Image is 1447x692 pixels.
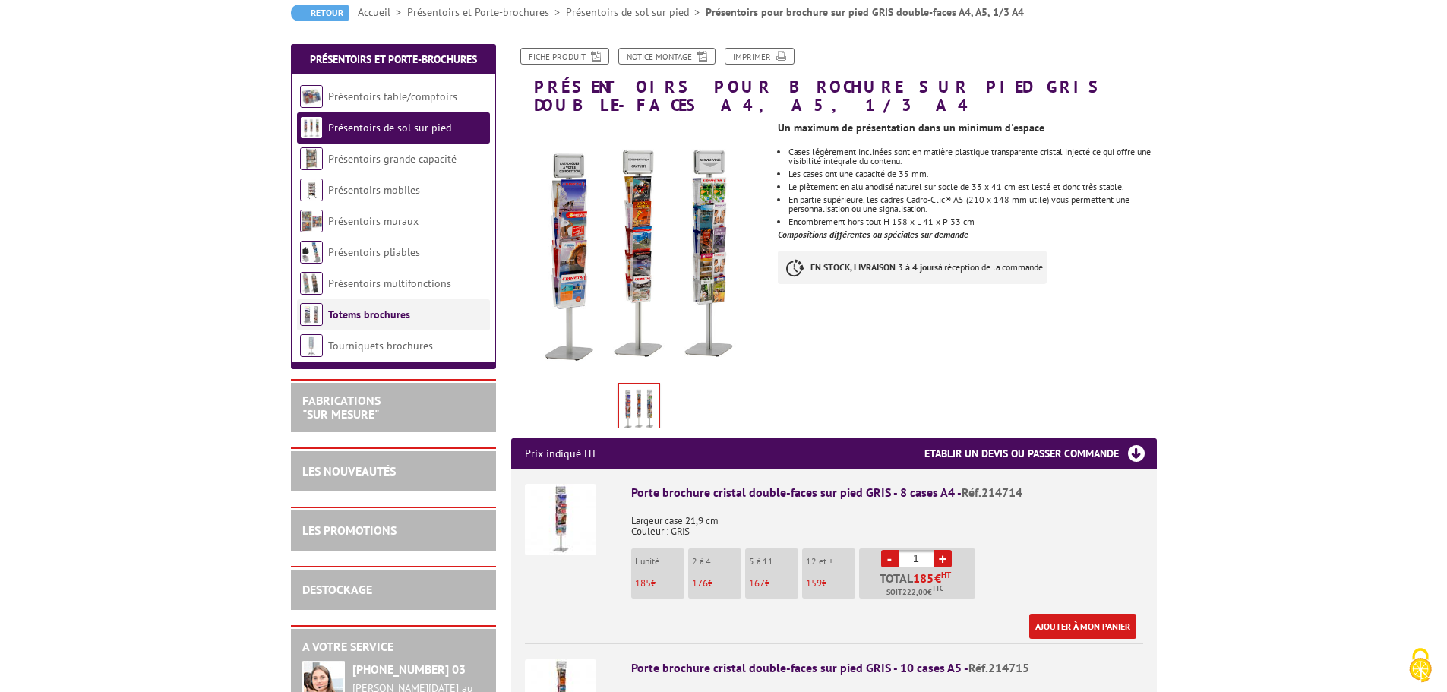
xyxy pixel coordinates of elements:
a: Tourniquets brochures [328,339,433,352]
img: Présentoirs de sol sur pied [300,116,323,139]
a: Accueil [358,5,407,19]
p: € [635,578,684,589]
img: presentoirs_de_sol_214714_3.jpg [511,122,767,378]
span: 167 [749,577,765,589]
a: - [881,550,899,567]
a: Présentoirs et Porte-brochures [310,52,477,66]
span: 222,00 [902,586,927,599]
sup: HT [941,570,951,580]
a: Présentoirs mobiles [328,183,420,197]
li: Les cases ont une capacité de 35 mm. [788,169,1156,179]
img: Présentoirs mobiles [300,179,323,201]
span: 185 [913,572,934,584]
a: FABRICATIONS"Sur Mesure" [302,393,381,422]
div: Porte brochure cristal double-faces sur pied GRIS - 8 cases A4 - [631,484,1143,501]
a: Retour [291,5,349,21]
p: € [749,578,798,589]
img: Tourniquets brochures [300,334,323,357]
li: Le piètement en alu anodisé naturel sur socle de 33 x 41 cm est lesté et donc très stable. [788,182,1156,191]
a: Ajouter à mon panier [1029,614,1136,639]
img: Présentoirs muraux [300,210,323,232]
a: Présentoirs muraux [328,214,419,228]
img: Porte brochure cristal double-faces sur pied GRIS - 8 cases A4 [525,484,596,555]
a: Présentoirs pliables [328,245,420,259]
span: Soit € [886,586,943,599]
p: L'unité [635,556,684,567]
a: Présentoirs grande capacité [328,152,457,166]
a: Notice Montage [618,48,716,65]
a: DESTOCKAGE [302,582,372,597]
p: € [692,578,741,589]
a: Présentoirs de sol sur pied [566,5,706,19]
span: Réf.214714 [962,485,1022,500]
a: Imprimer [725,48,795,65]
p: Largeur case 21,9 cm Couleur : GRIS [631,505,1143,537]
a: Présentoirs et Porte-brochures [407,5,566,19]
h3: Etablir un devis ou passer commande [924,438,1157,469]
a: Présentoirs de sol sur pied [328,121,451,134]
a: + [934,550,952,567]
h2: A votre service [302,640,485,654]
h1: Présentoirs pour brochure sur pied GRIS double-faces A4, A5, 1/3 A4 [500,48,1168,114]
p: 2 à 4 [692,556,741,567]
strong: [PHONE_NUMBER] 03 [352,662,466,677]
img: Cookies (fenêtre modale) [1401,646,1439,684]
img: Présentoirs grande capacité [300,147,323,170]
a: LES PROMOTIONS [302,523,397,538]
li: Présentoirs pour brochure sur pied GRIS double-faces A4, A5, 1/3 A4 [706,5,1024,20]
span: Réf.214715 [968,660,1029,675]
a: Fiche produit [520,48,609,65]
p: à réception de la commande [778,251,1047,284]
img: Présentoirs pliables [300,241,323,264]
li: En partie supérieure, les cadres Cadro-Clic® A5 (210 x 148 mm utile) vous permettent une personna... [788,195,1156,213]
strong: EN STOCK, LIVRAISON 3 à 4 jours [810,261,938,273]
a: Présentoirs table/comptoirs [328,90,457,103]
a: LES NOUVEAUTÉS [302,463,396,479]
img: Présentoirs table/comptoirs [300,85,323,108]
img: presentoirs_de_sol_214714_3.jpg [619,384,659,431]
sup: TTC [932,584,943,592]
p: 5 à 11 [749,556,798,567]
li: Encombrement hors tout H 158 x L 41 x P 33 cm [788,217,1156,226]
span: 185 [635,577,651,589]
p: Prix indiqué HT [525,438,597,469]
p: 12 et + [806,556,855,567]
p: Total [863,572,975,599]
span: 176 [692,577,708,589]
p: Cases légèrement inclinées sont en matière plastique transparente cristal injecté ce qui offre un... [788,147,1156,166]
p: Un maximum de présentation dans un minimum d'espace [778,123,1156,132]
img: Présentoirs multifonctions [300,272,323,295]
button: Cookies (fenêtre modale) [1394,640,1447,692]
div: Porte brochure cristal double-faces sur pied GRIS - 10 cases A5 - [631,659,1143,677]
p: € [806,578,855,589]
a: Totems brochures [328,308,410,321]
span: 159 [806,577,822,589]
span: € [934,572,941,584]
strong: Compositions différentes ou spéciales sur demande [778,229,968,240]
img: Totems brochures [300,303,323,326]
a: Présentoirs multifonctions [328,276,451,290]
